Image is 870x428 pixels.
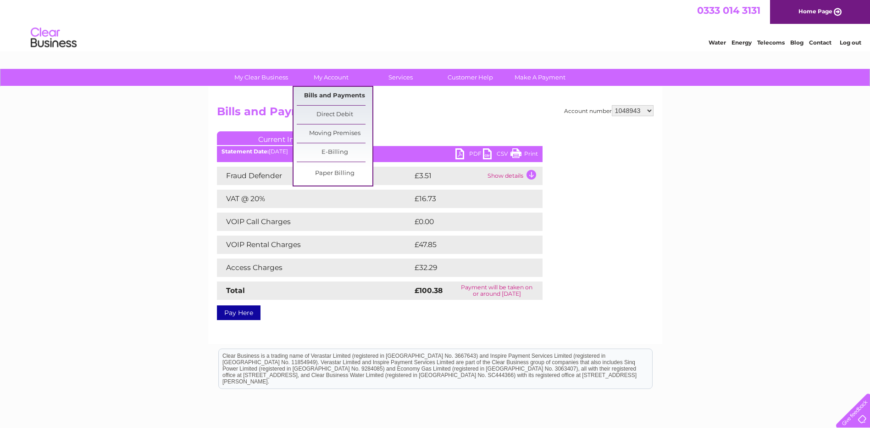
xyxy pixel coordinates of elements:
td: VAT @ 20% [217,190,412,208]
a: Moving Premises [297,124,372,143]
a: Blog [790,39,804,46]
div: [DATE] [217,148,543,155]
a: Services [363,69,438,86]
a: Direct Debit [297,106,372,124]
a: CSV [483,148,510,162]
a: Make A Payment [502,69,578,86]
a: Log out [840,39,861,46]
td: Payment will be taken on or around [DATE] [451,282,543,300]
a: Print [510,148,538,162]
a: Pay Here [217,305,260,320]
a: Telecoms [757,39,785,46]
a: Customer Help [432,69,508,86]
a: Paper Billing [297,164,372,183]
td: £16.73 [412,190,523,208]
a: Contact [809,39,831,46]
strong: £100.38 [415,286,443,295]
td: Show details [485,167,543,185]
td: £3.51 [412,167,485,185]
div: Clear Business is a trading name of Verastar Limited (registered in [GEOGRAPHIC_DATA] No. 3667643... [219,5,652,45]
a: PDF [455,148,483,162]
a: My Account [293,69,369,86]
td: VOIP Call Charges [217,213,412,231]
a: E-Billing [297,143,372,162]
h2: Bills and Payments [217,105,654,123]
a: Bills and Payments [297,87,372,105]
a: 0333 014 3131 [697,5,760,16]
td: Fraud Defender [217,167,412,185]
a: Energy [731,39,752,46]
img: logo.png [30,24,77,52]
td: VOIP Rental Charges [217,236,412,254]
b: Statement Date: [222,148,269,155]
a: My Clear Business [223,69,299,86]
strong: Total [226,286,245,295]
td: Access Charges [217,259,412,277]
td: £0.00 [412,213,521,231]
td: £32.29 [412,259,524,277]
div: Account number [564,105,654,116]
a: Water [709,39,726,46]
td: £47.85 [412,236,523,254]
a: Current Invoice [217,131,355,145]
